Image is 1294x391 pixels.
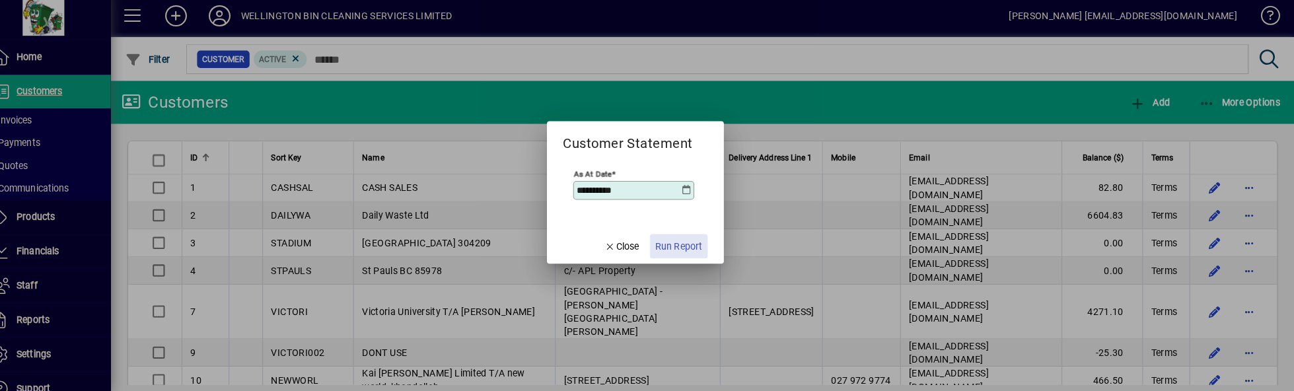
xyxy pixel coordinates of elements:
span: Close [617,242,651,256]
button: Run Report [661,236,718,260]
mat-label: As at Date [587,173,624,182]
h2: Customer Statement [560,125,719,158]
span: Run Report [666,242,713,256]
button: Close [612,236,657,260]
